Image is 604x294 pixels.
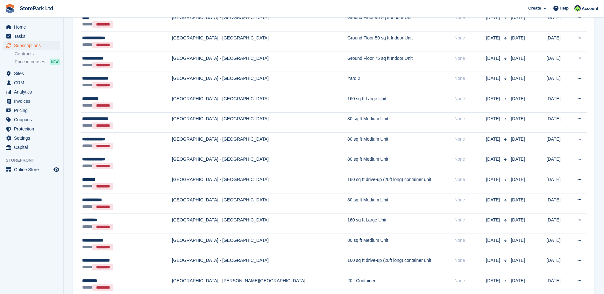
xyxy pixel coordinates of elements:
[3,87,60,96] a: menu
[511,136,525,142] span: [DATE]
[546,52,570,72] td: [DATE]
[3,41,60,50] a: menu
[486,35,501,41] span: [DATE]
[347,11,454,31] td: Ground Floor 40 sq ft Indoor Unit
[17,3,56,14] a: StorePark Ltd
[454,217,486,223] div: None
[546,173,570,193] td: [DATE]
[3,23,60,31] a: menu
[486,75,501,82] span: [DATE]
[14,115,52,124] span: Coupons
[6,157,63,164] span: Storefront
[546,31,570,52] td: [DATE]
[3,134,60,143] a: menu
[454,95,486,102] div: None
[486,95,501,102] span: [DATE]
[172,133,347,153] td: [GEOGRAPHIC_DATA] - [GEOGRAPHIC_DATA]
[546,193,570,213] td: [DATE]
[172,72,347,92] td: [GEOGRAPHIC_DATA] - [GEOGRAPHIC_DATA]
[14,78,52,87] span: CRM
[347,92,454,112] td: 160 sq ft Large Unit
[454,136,486,143] div: None
[347,52,454,72] td: Ground Floor 75 sq ft Indoor Unit
[3,124,60,133] a: menu
[347,234,454,254] td: 80 sq ft Medium Unit
[14,165,52,174] span: Online Store
[546,213,570,234] td: [DATE]
[546,254,570,274] td: [DATE]
[347,173,454,193] td: 160 sq ft drive-up (20ft long) container unit
[511,56,525,61] span: [DATE]
[454,75,486,82] div: None
[511,96,525,101] span: [DATE]
[546,11,570,31] td: [DATE]
[454,35,486,41] div: None
[486,257,501,264] span: [DATE]
[14,134,52,143] span: Settings
[486,217,501,223] span: [DATE]
[14,69,52,78] span: Sites
[172,254,347,274] td: [GEOGRAPHIC_DATA] - [GEOGRAPHIC_DATA]
[14,124,52,133] span: Protection
[347,153,454,173] td: 80 sq ft Medium Unit
[3,143,60,152] a: menu
[454,257,486,264] div: None
[3,165,60,174] a: menu
[528,5,541,11] span: Create
[511,76,525,81] span: [DATE]
[486,197,501,203] span: [DATE]
[347,193,454,213] td: 80 sq ft Medium Unit
[347,133,454,153] td: 80 sq ft Medium Unit
[486,14,501,21] span: [DATE]
[172,112,347,133] td: [GEOGRAPHIC_DATA] - [GEOGRAPHIC_DATA]
[486,136,501,143] span: [DATE]
[14,97,52,106] span: Invoices
[14,87,52,96] span: Analytics
[454,197,486,203] div: None
[560,5,569,11] span: Help
[486,277,501,284] span: [DATE]
[3,106,60,115] a: menu
[486,237,501,244] span: [DATE]
[511,217,525,222] span: [DATE]
[546,153,570,173] td: [DATE]
[511,35,525,40] span: [DATE]
[53,166,60,173] a: Preview store
[172,213,347,234] td: [GEOGRAPHIC_DATA] - [GEOGRAPHIC_DATA]
[172,234,347,254] td: [GEOGRAPHIC_DATA] - [GEOGRAPHIC_DATA]
[3,115,60,124] a: menu
[50,59,60,65] div: NEW
[511,238,525,243] span: [DATE]
[3,32,60,41] a: menu
[347,72,454,92] td: Yard 2
[14,23,52,31] span: Home
[546,72,570,92] td: [DATE]
[454,277,486,284] div: None
[454,237,486,244] div: None
[3,78,60,87] a: menu
[347,213,454,234] td: 160 sq ft Large Unit
[347,112,454,133] td: 80 sq ft Medium Unit
[511,157,525,162] span: [DATE]
[546,234,570,254] td: [DATE]
[15,58,60,65] a: Price increases NEW
[546,92,570,112] td: [DATE]
[172,52,347,72] td: [GEOGRAPHIC_DATA] - [GEOGRAPHIC_DATA]
[14,41,52,50] span: Subscriptions
[511,278,525,283] span: [DATE]
[172,153,347,173] td: [GEOGRAPHIC_DATA] - [GEOGRAPHIC_DATA]
[511,116,525,121] span: [DATE]
[486,176,501,183] span: [DATE]
[486,55,501,62] span: [DATE]
[511,258,525,263] span: [DATE]
[574,5,581,11] img: Ryan Mulcahy
[172,173,347,193] td: [GEOGRAPHIC_DATA] - [GEOGRAPHIC_DATA]
[14,106,52,115] span: Pricing
[546,112,570,133] td: [DATE]
[454,115,486,122] div: None
[454,156,486,163] div: None
[172,92,347,112] td: [GEOGRAPHIC_DATA] - [GEOGRAPHIC_DATA]
[15,59,45,65] span: Price increases
[454,14,486,21] div: None
[172,11,347,31] td: [GEOGRAPHIC_DATA] - [GEOGRAPHIC_DATA]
